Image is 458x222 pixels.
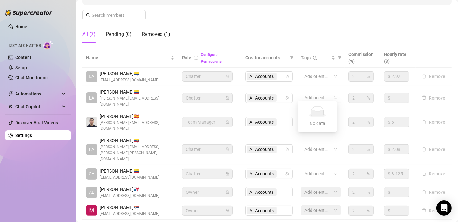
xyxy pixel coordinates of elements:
[225,190,229,194] span: lock
[82,48,178,68] th: Name
[186,93,229,103] span: Chatter
[89,95,94,101] span: LA
[249,73,274,80] span: All Accounts
[9,43,41,49] span: Izzy AI Chatter
[313,55,317,60] span: question-circle
[100,120,174,132] span: [PERSON_NAME][EMAIL_ADDRESS][DOMAIN_NAME]
[285,96,289,100] span: team
[15,65,27,70] a: Setup
[338,56,342,60] span: filter
[249,170,274,177] span: All Accounts
[305,120,329,127] div: No data
[15,89,60,99] span: Automations
[106,30,132,38] div: Pending (0)
[86,205,97,216] img: Marko Milosavljevic
[247,170,277,178] span: All Accounts
[285,75,289,78] span: team
[186,206,229,215] span: Owner
[247,146,277,153] span: All Accounts
[436,200,452,216] div: Open Intercom Messenger
[289,53,295,62] span: filter
[345,48,380,68] th: Commission (%)
[142,30,170,38] div: Removed (1)
[100,186,159,193] span: [PERSON_NAME] 🇵🇦
[100,144,174,162] span: [PERSON_NAME][EMAIL_ADDRESS][PERSON_NAME][PERSON_NAME][DOMAIN_NAME]
[225,147,229,151] span: lock
[43,40,53,49] img: AI Chatter
[15,55,31,60] a: Content
[419,73,448,80] button: Remove
[419,188,448,196] button: Remove
[249,95,274,101] span: All Accounts
[86,117,97,127] img: Steven Gonzalez
[86,13,91,17] span: search
[100,167,159,174] span: [PERSON_NAME] 🇨🇴
[186,72,229,81] span: Chatter
[89,73,95,80] span: DA
[15,101,60,112] span: Chat Copilot
[15,24,27,29] a: Home
[247,73,277,80] span: All Accounts
[285,172,289,176] span: team
[301,54,311,61] span: Tags
[245,54,287,61] span: Creator accounts
[100,211,159,217] span: [EMAIL_ADDRESS][DOMAIN_NAME]
[5,10,53,16] img: logo-BBDzfeDw.svg
[186,187,229,197] span: Owner
[89,189,94,196] span: AL
[419,170,448,178] button: Remove
[419,94,448,102] button: Remove
[86,54,169,61] span: Name
[290,56,294,60] span: filter
[100,70,159,77] span: [PERSON_NAME] 🇨🇴
[15,120,58,125] a: Discover Viral Videos
[419,207,448,214] button: Remove
[201,52,222,64] a: Configure Permissions
[100,174,159,180] span: [EMAIL_ADDRESS][DOMAIN_NAME]
[100,88,174,95] span: [PERSON_NAME] 🇨🇴
[285,147,289,151] span: team
[100,193,159,199] span: [EMAIL_ADDRESS][DOMAIN_NAME]
[100,95,174,108] span: [PERSON_NAME][EMAIL_ADDRESS][DOMAIN_NAME]
[15,75,48,80] a: Chat Monitoring
[89,146,94,153] span: LA
[380,48,416,68] th: Hourly rate ($)
[182,55,191,60] span: Role
[225,75,229,78] span: lock
[89,170,95,177] span: CH
[225,172,229,176] span: lock
[15,133,32,138] a: Settings
[249,146,274,153] span: All Accounts
[247,94,277,102] span: All Accounts
[225,96,229,100] span: lock
[186,145,229,154] span: Chatter
[100,137,174,144] span: [PERSON_NAME] 🇨🇴
[8,104,12,109] img: Chat Copilot
[225,209,229,212] span: lock
[419,146,448,153] button: Remove
[186,169,229,179] span: Chatter
[225,120,229,124] span: lock
[100,77,159,83] span: [EMAIL_ADDRESS][DOMAIN_NAME]
[82,30,96,38] div: All (7)
[186,117,229,127] span: Team Manager
[92,12,137,19] input: Search members
[194,55,198,60] span: info-circle
[100,204,159,211] span: [PERSON_NAME] 🇷🇸
[336,53,343,62] span: filter
[8,91,13,96] span: thunderbolt
[419,118,448,126] button: Remove
[100,113,174,120] span: [PERSON_NAME] 🇪🇸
